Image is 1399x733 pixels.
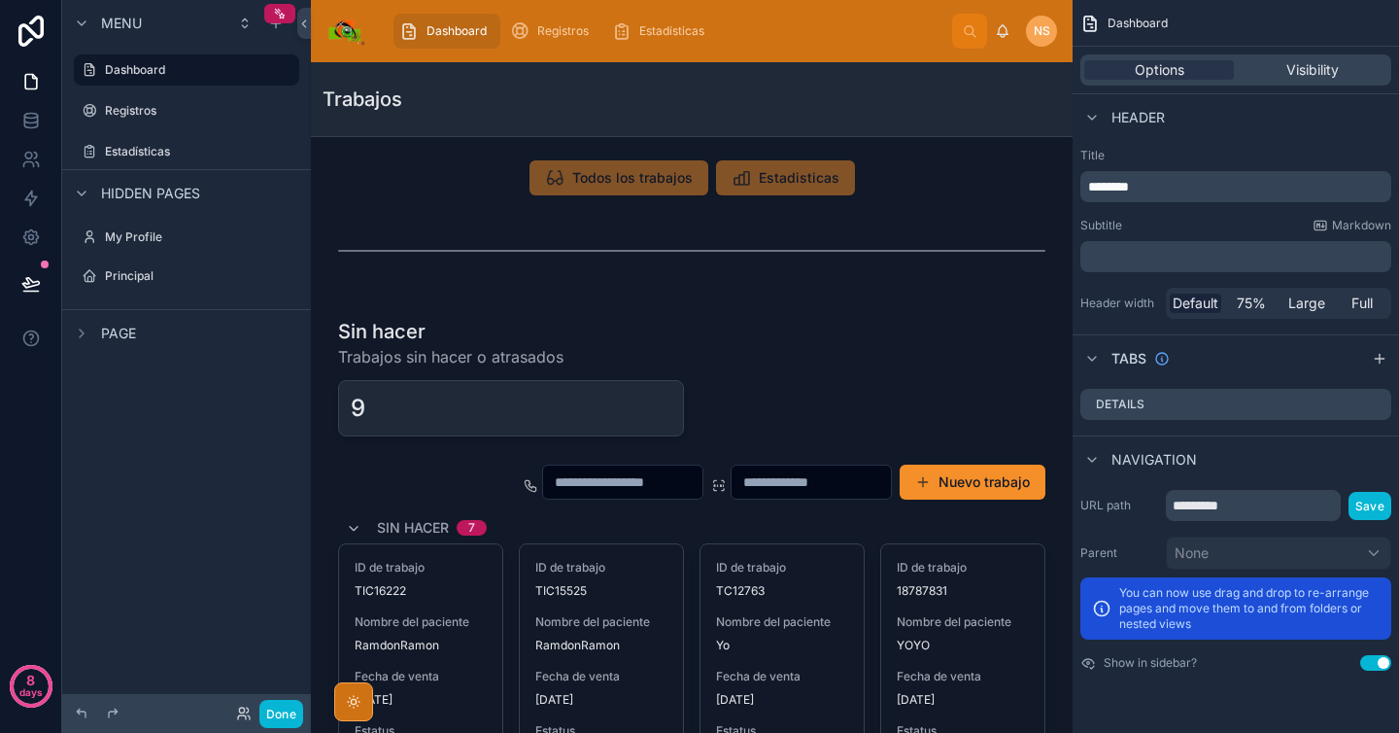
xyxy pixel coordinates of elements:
[1288,294,1325,313] span: Large
[105,144,295,159] label: Estadísticas
[259,700,303,728] button: Done
[1080,148,1391,163] label: Title
[101,324,136,343] span: Page
[1135,60,1184,80] span: Options
[1286,60,1339,80] span: Visibility
[74,136,299,167] a: Estadísticas
[1173,294,1218,313] span: Default
[101,14,142,33] span: Menu
[1351,294,1373,313] span: Full
[101,184,200,203] span: Hidden pages
[1096,397,1144,412] label: Details
[105,268,295,284] label: Principal
[1104,655,1197,671] label: Show in sidebar?
[1175,543,1209,563] span: None
[105,103,295,119] label: Registros
[1080,498,1158,513] label: URL path
[1108,16,1168,31] span: Dashboard
[26,671,35,690] p: 8
[606,14,718,49] a: Estadísticas
[1313,218,1391,233] a: Markdown
[1237,294,1266,313] span: 75%
[393,14,500,49] a: Dashboard
[323,86,402,113] h1: Trabajos
[1080,545,1158,561] label: Parent
[1111,108,1165,127] span: Header
[1080,241,1391,272] div: scrollable content
[1080,296,1158,311] label: Header width
[1119,585,1380,632] p: You can now use drag and drop to re-arrange pages and move them to and from folders or nested views
[74,261,299,292] a: Principal
[384,10,952,52] div: scrollable content
[74,222,299,253] a: My Profile
[105,62,288,78] label: Dashboard
[427,23,487,39] span: Dashboard
[1348,492,1391,520] button: Save
[537,23,589,39] span: Registros
[1166,537,1391,570] button: None
[1111,349,1146,368] span: Tabs
[1111,450,1197,470] span: Navigation
[504,14,602,49] a: Registros
[1332,218,1391,233] span: Markdown
[74,95,299,126] a: Registros
[105,229,295,245] label: My Profile
[74,54,299,86] a: Dashboard
[1080,218,1122,233] label: Subtitle
[639,23,704,39] span: Estadísticas
[1080,171,1391,202] div: scrollable content
[19,679,43,706] p: days
[1034,23,1050,39] span: NS
[326,16,368,47] img: App logo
